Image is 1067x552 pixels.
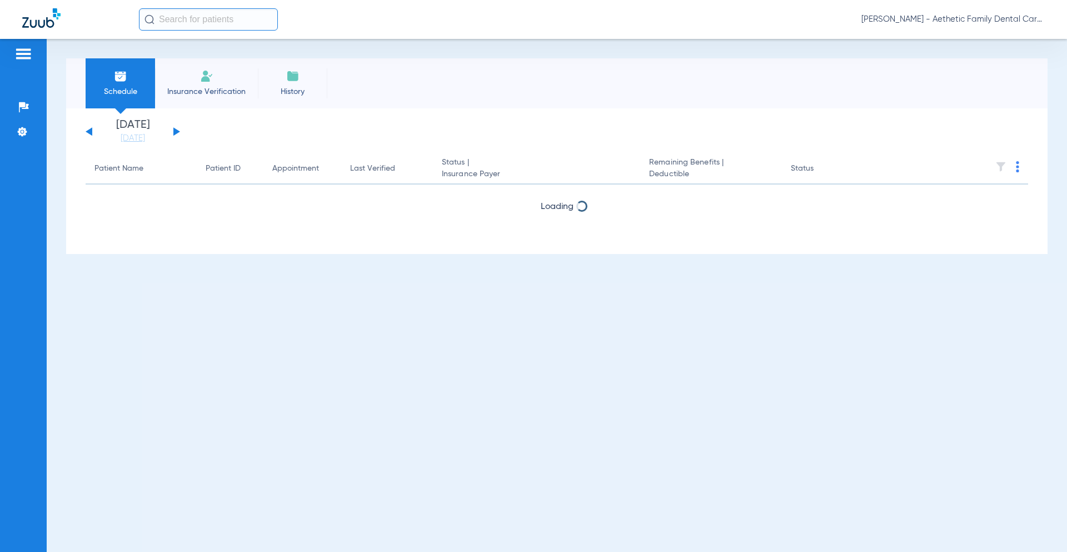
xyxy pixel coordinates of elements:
input: Search for patients [139,8,278,31]
a: [DATE] [99,133,166,144]
img: group-dot-blue.svg [1016,161,1019,172]
span: Schedule [94,86,147,97]
div: Appointment [272,163,319,175]
th: Status | [433,153,640,185]
img: Zuub Logo [22,8,61,28]
img: hamburger-icon [14,47,32,61]
div: Appointment [272,163,332,175]
img: History [286,69,300,83]
th: Remaining Benefits | [640,153,781,185]
th: Status [782,153,857,185]
div: Patient Name [94,163,188,175]
img: Manual Insurance Verification [200,69,213,83]
div: Patient Name [94,163,143,175]
img: Schedule [114,69,127,83]
span: Deductible [649,168,772,180]
span: Loading [541,202,574,211]
div: Patient ID [206,163,241,175]
span: [PERSON_NAME] - Aethetic Family Dental Care ([GEOGRAPHIC_DATA]) [861,14,1045,25]
span: Insurance Verification [163,86,250,97]
img: filter.svg [995,161,1006,172]
li: [DATE] [99,120,166,144]
div: Patient ID [206,163,255,175]
div: Last Verified [350,163,424,175]
span: Insurance Payer [442,168,631,180]
span: History [266,86,319,97]
img: Search Icon [144,14,154,24]
div: Last Verified [350,163,395,175]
